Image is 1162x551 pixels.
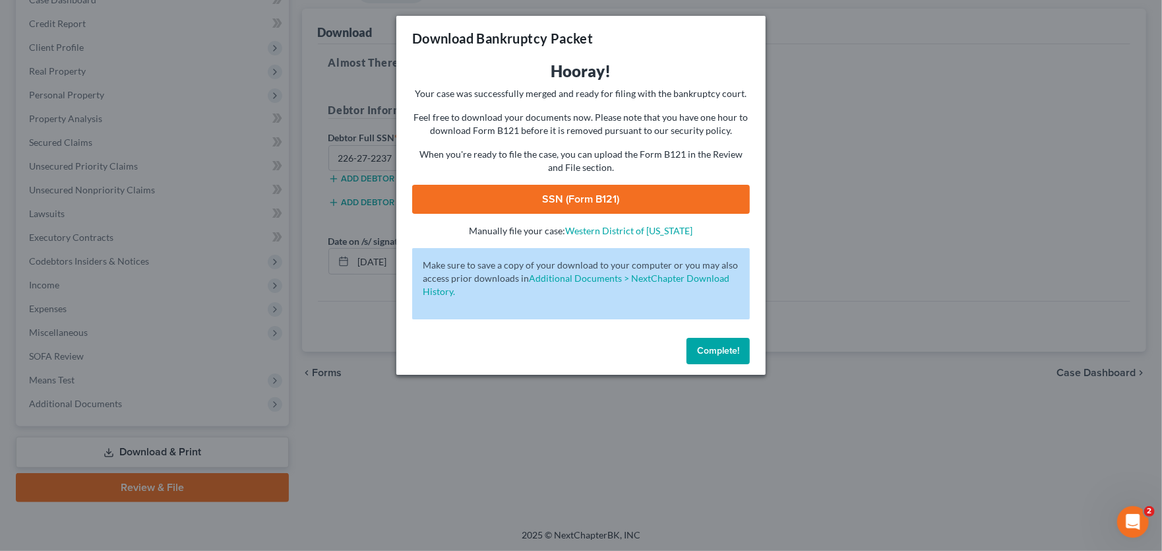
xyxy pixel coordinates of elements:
span: Complete! [697,345,739,356]
p: Manually file your case: [412,224,750,238]
a: SSN (Form B121) [412,185,750,214]
h3: Hooray! [412,61,750,82]
a: Additional Documents > NextChapter Download History. [423,273,729,297]
p: Make sure to save a copy of your download to your computer or you may also access prior downloads in [423,259,739,298]
p: Feel free to download your documents now. Please note that you have one hour to download Form B12... [412,111,750,137]
button: Complete! [687,338,750,364]
a: Western District of [US_STATE] [566,225,693,236]
p: Your case was successfully merged and ready for filing with the bankruptcy court. [412,87,750,100]
iframe: Intercom live chat [1117,506,1149,538]
p: When you're ready to file the case, you can upload the Form B121 in the Review and File section. [412,148,750,174]
span: 2 [1144,506,1155,517]
h3: Download Bankruptcy Packet [412,29,593,48]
